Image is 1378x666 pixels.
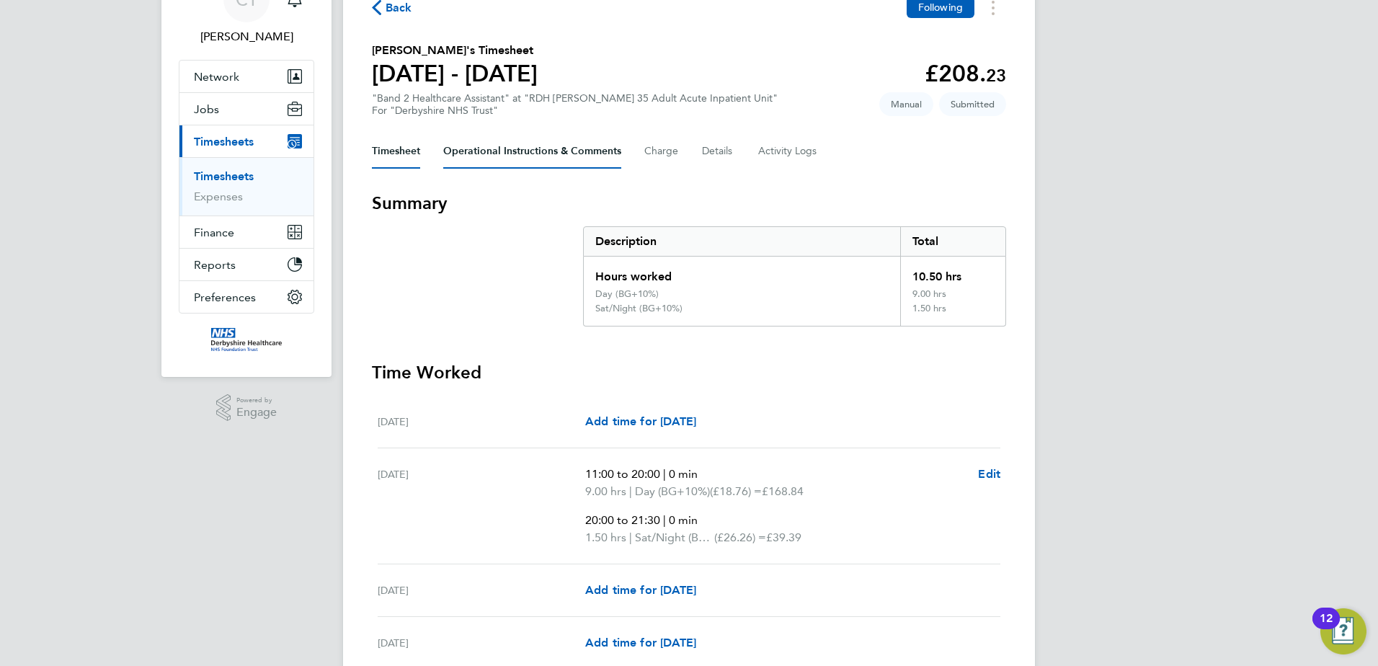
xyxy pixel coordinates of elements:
span: | [629,530,632,544]
button: Timesheet [372,134,420,169]
button: Timesheets [179,125,314,157]
a: Powered byEngage [216,394,277,422]
div: Sat/Night (BG+10%) [595,303,683,314]
span: 0 min [669,467,698,481]
span: Finance [194,226,234,239]
button: Charge [644,134,679,169]
span: Add time for [DATE] [585,583,696,597]
h2: [PERSON_NAME]'s Timesheet [372,42,538,59]
h3: Time Worked [372,361,1006,384]
div: Timesheets [179,157,314,216]
div: 9.00 hrs [900,288,1005,303]
button: Jobs [179,93,314,125]
img: derbyshire-nhs-logo-retina.png [211,328,282,351]
app-decimal: £208. [925,60,1006,87]
a: Add time for [DATE] [585,634,696,652]
span: Jobs [194,102,219,116]
div: [DATE] [378,466,585,546]
h1: [DATE] - [DATE] [372,59,538,88]
div: 10.50 hrs [900,257,1005,288]
span: Preferences [194,290,256,304]
span: 1.50 hrs [585,530,626,544]
span: Powered by [236,394,277,407]
span: Timesheets [194,135,254,148]
button: Finance [179,216,314,248]
span: 23 [986,65,1006,86]
div: Hours worked [584,257,900,288]
div: [DATE] [378,413,585,430]
span: 20:00 to 21:30 [585,513,660,527]
span: Add time for [DATE] [585,414,696,428]
span: | [629,484,632,498]
span: Edit [978,467,1000,481]
a: Add time for [DATE] [585,582,696,599]
button: Operational Instructions & Comments [443,134,621,169]
span: 11:00 to 20:00 [585,467,660,481]
button: Network [179,61,314,92]
a: Expenses [194,190,243,203]
div: Total [900,227,1005,256]
button: Details [702,134,735,169]
div: [DATE] [378,634,585,652]
div: Day (BG+10%) [595,288,659,300]
span: This timesheet is Submitted. [939,92,1006,116]
span: This timesheet was manually created. [879,92,933,116]
a: Edit [978,466,1000,483]
div: "Band 2 Healthcare Assistant" at "RDH [PERSON_NAME] 35 Adult Acute Inpatient Unit" [372,92,778,117]
h3: Summary [372,192,1006,215]
span: 0 min [669,513,698,527]
div: [DATE] [378,582,585,599]
span: | [663,467,666,481]
div: For "Derbyshire NHS Trust" [372,105,778,117]
a: Timesheets [194,169,254,183]
span: Following [918,1,963,14]
span: Sat/Night (BG+10%) [635,529,714,546]
span: (£26.26) = [714,530,766,544]
span: Day (BG+10%) [635,483,710,500]
span: Engage [236,407,277,419]
button: Preferences [179,281,314,313]
div: 12 [1320,618,1333,637]
div: 1.50 hrs [900,303,1005,326]
span: (£18.76) = [710,484,762,498]
span: £168.84 [762,484,804,498]
div: Description [584,227,900,256]
span: | [663,513,666,527]
span: Network [194,70,239,84]
span: Charlotte Turner [179,28,314,45]
button: Open Resource Center, 12 new notifications [1320,608,1366,654]
span: 9.00 hrs [585,484,626,498]
a: Add time for [DATE] [585,413,696,430]
span: Reports [194,258,236,272]
button: Reports [179,249,314,280]
a: Go to home page [179,328,314,351]
button: Activity Logs [758,134,819,169]
div: Summary [583,226,1006,327]
span: £39.39 [766,530,801,544]
span: Add time for [DATE] [585,636,696,649]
